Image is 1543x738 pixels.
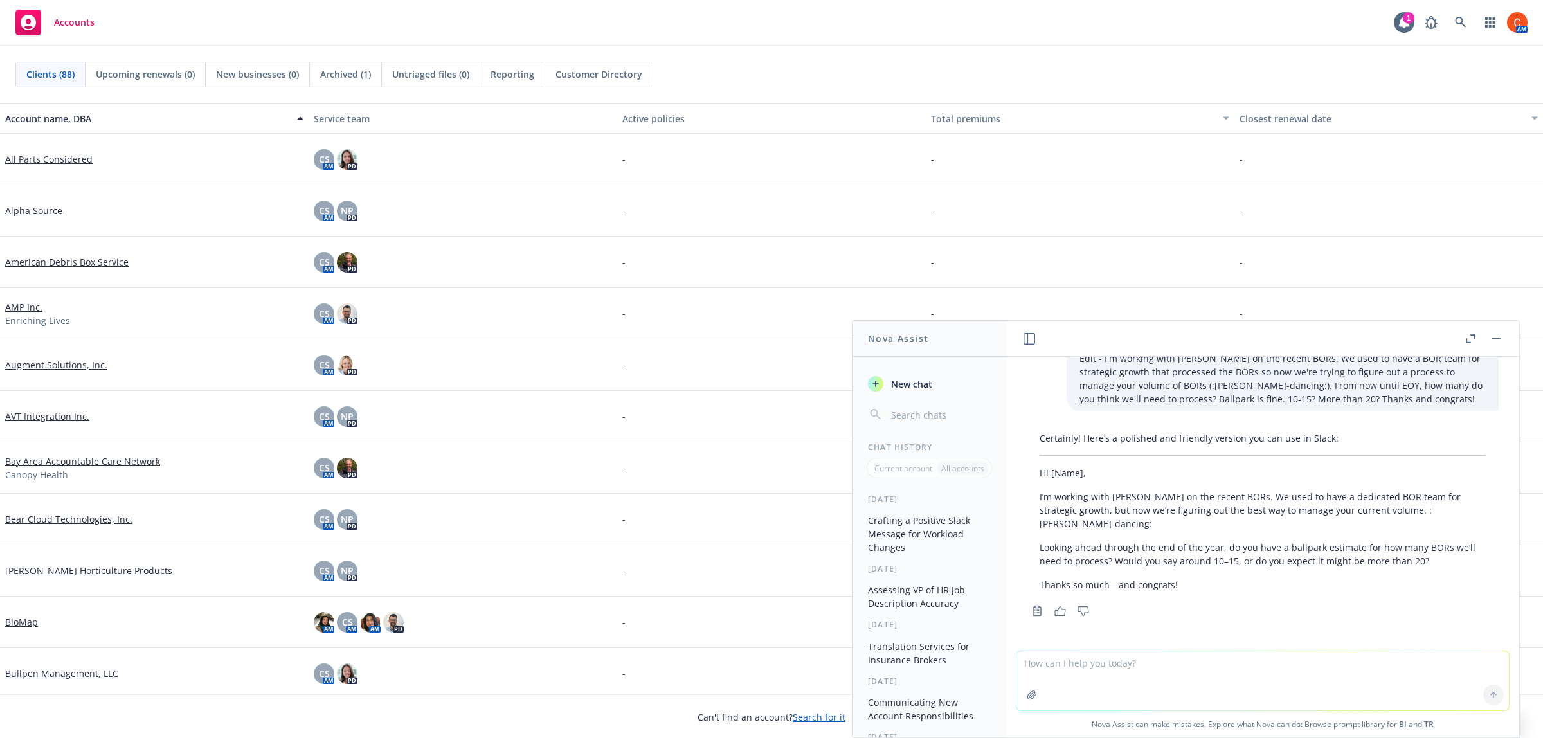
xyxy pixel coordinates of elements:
span: - [622,667,626,680]
div: Service team [314,112,612,125]
p: Hi [Name], [1040,466,1486,480]
div: 1 [1403,12,1414,24]
button: Communicating New Account Responsibilities [863,692,996,726]
a: BioMap [5,615,38,629]
p: Edit - I'm working with [PERSON_NAME] on the recent BORs. We used to have a BOR team for strategi... [1079,352,1486,406]
span: Untriaged files (0) [392,67,469,81]
a: TR [1424,719,1434,730]
a: AVT Integration Inc. [5,410,89,423]
a: [PERSON_NAME] Horticulture Products [5,564,172,577]
img: photo [337,355,357,375]
span: CS [319,307,330,320]
a: Bear Cloud Technologies, Inc. [5,512,132,526]
h1: Nova Assist [868,332,928,345]
img: photo [1507,12,1528,33]
span: CS [319,512,330,526]
span: - [622,204,626,217]
span: Nova Assist can make mistakes. Explore what Nova can do: Browse prompt library for and [1011,711,1514,737]
span: - [1240,307,1243,320]
button: Total premiums [926,103,1234,134]
p: Current account [874,463,932,474]
a: AMP Inc. [5,300,42,314]
span: - [622,512,626,526]
button: Thumbs down [1073,602,1094,620]
span: Archived (1) [320,67,371,81]
input: Search chats [889,406,991,424]
div: Total premiums [931,112,1215,125]
span: New chat [889,377,932,391]
span: Clients (88) [26,67,75,81]
span: - [931,152,934,166]
button: Closest renewal date [1234,103,1543,134]
a: Bay Area Accountable Care Network [5,455,160,468]
span: - [622,307,626,320]
a: Report a Bug [1418,10,1444,35]
div: Closest renewal date [1240,112,1524,125]
p: I’m working with [PERSON_NAME] on the recent BORs. We used to have a dedicated BOR team for strat... [1040,490,1486,530]
button: Crafting a Positive Slack Message for Workload Changes [863,510,996,558]
button: Translation Services for Insurance Brokers [863,636,996,670]
div: Active policies [622,112,921,125]
span: Enriching Lives [5,314,70,327]
span: CS [342,615,353,629]
span: NP [341,204,354,217]
span: - [622,564,626,577]
p: Certainly! Here’s a polished and friendly version you can use in Slack: [1040,431,1486,445]
span: - [1240,152,1243,166]
span: Customer Directory [555,67,642,81]
span: CS [319,410,330,423]
a: American Debris Box Service [5,255,129,269]
span: NP [341,410,354,423]
button: Active policies [617,103,926,134]
span: - [622,255,626,269]
span: CS [319,152,330,166]
img: photo [360,612,381,633]
span: Canopy Health [5,468,68,482]
a: Augment Solutions, Inc. [5,358,107,372]
span: Can't find an account? [698,710,845,724]
button: Assessing VP of HR Job Description Accuracy [863,579,996,614]
a: BI [1399,719,1407,730]
button: Service team [309,103,617,134]
img: photo [337,149,357,170]
span: Accounts [54,17,95,28]
img: photo [337,303,357,324]
span: CS [319,358,330,372]
div: [DATE] [853,619,1006,630]
div: [DATE] [853,676,1006,687]
img: photo [337,663,357,684]
span: Upcoming renewals (0) [96,67,195,81]
img: photo [314,612,334,633]
p: Thanks so much—and congrats! [1040,578,1486,591]
a: Search [1448,10,1474,35]
span: New businesses (0) [216,67,299,81]
span: Reporting [491,67,534,81]
span: - [1240,204,1243,217]
button: New chat [863,372,996,395]
span: - [931,255,934,269]
a: Switch app [1477,10,1503,35]
span: - [931,307,934,320]
img: photo [337,252,357,273]
div: Account name, DBA [5,112,289,125]
img: photo [383,612,404,633]
span: CS [319,204,330,217]
span: - [622,358,626,372]
span: - [1240,255,1243,269]
span: NP [341,564,354,577]
span: CS [319,667,330,680]
p: All accounts [941,463,984,474]
p: Looking ahead through the end of the year, do you have a ballpark estimate for how many BORs we’l... [1040,541,1486,568]
a: Search for it [793,711,845,723]
img: photo [337,458,357,478]
a: Alpha Source [5,204,62,217]
span: CS [319,461,330,474]
span: - [622,410,626,423]
div: Chat History [853,442,1006,453]
a: Accounts [10,4,100,40]
span: - [622,461,626,474]
a: All Parts Considered [5,152,93,166]
span: - [622,615,626,629]
span: CS [319,564,330,577]
span: - [622,152,626,166]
